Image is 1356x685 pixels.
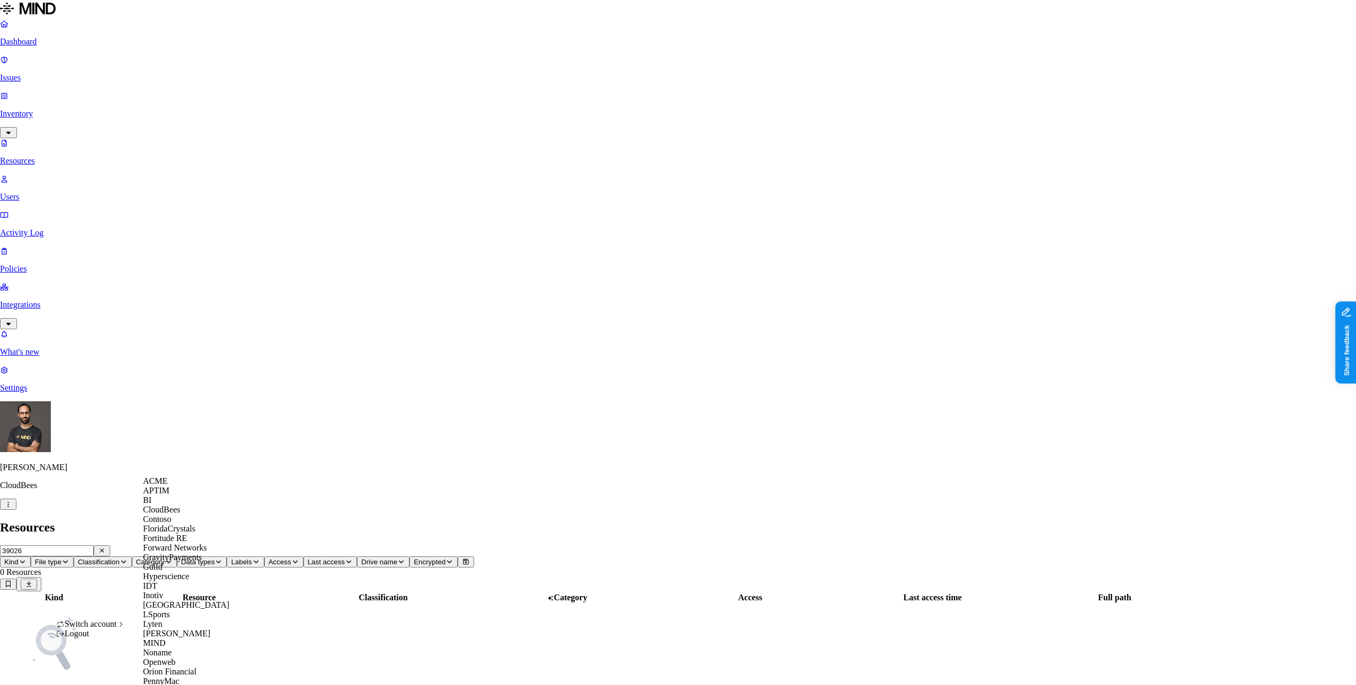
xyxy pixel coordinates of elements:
div: Logout [56,629,125,638]
span: GravityPayments [143,553,202,562]
span: Lyten [143,619,162,628]
span: CloudBees [143,505,180,514]
span: LSports [143,610,170,619]
span: Contoso [143,515,171,524]
span: [GEOGRAPHIC_DATA] [143,600,229,609]
span: [PERSON_NAME] [143,629,210,638]
span: APTIM [143,486,169,495]
span: Fortitude RE [143,534,187,543]
span: Forward Networks [143,543,207,552]
span: Switch account [65,619,117,628]
span: BI [143,495,151,504]
span: Inotiv [143,591,163,600]
span: MIND [143,638,166,647]
span: ACME [143,476,167,485]
span: Orion Financial [143,667,197,676]
span: Noname [143,648,172,657]
span: Hyperscience [143,572,189,581]
span: IDT [143,581,157,590]
span: FloridaCrystals [143,524,195,533]
span: Openweb [143,657,175,666]
span: Guild [143,562,162,571]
